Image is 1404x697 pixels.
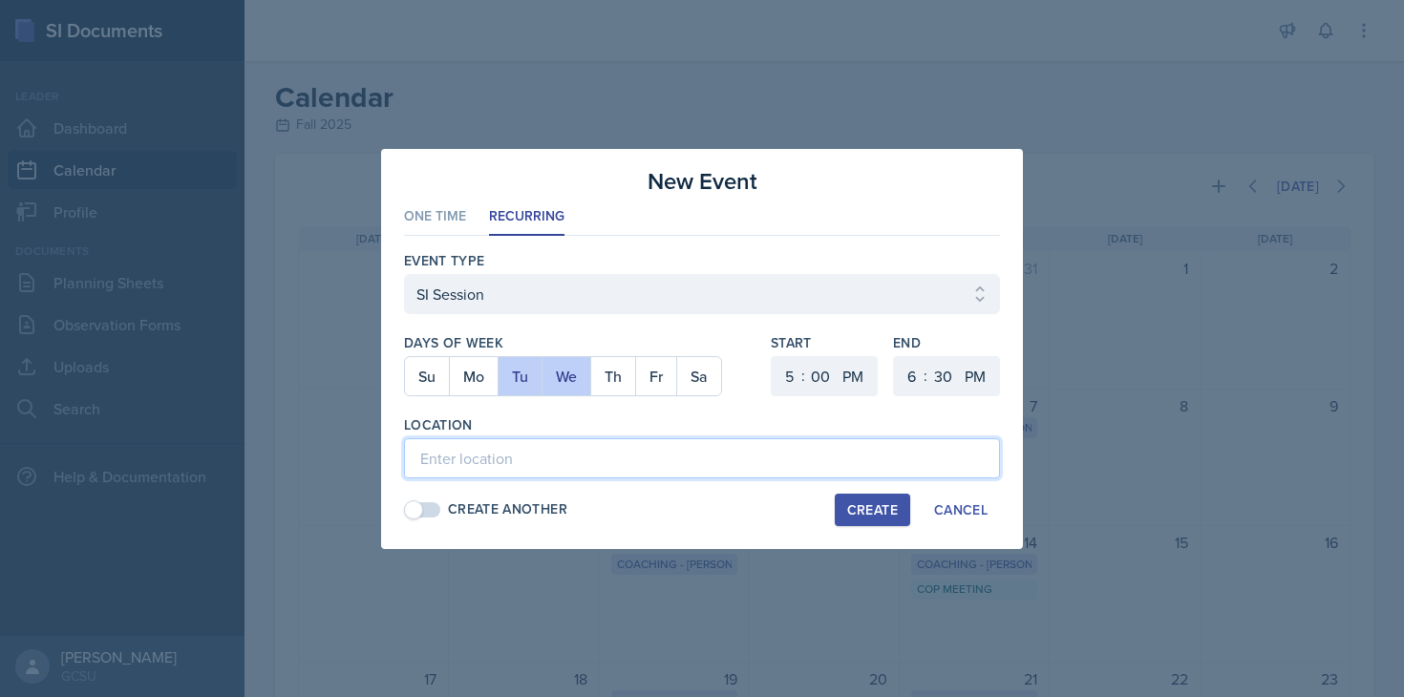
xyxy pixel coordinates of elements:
[934,502,988,517] div: Cancel
[542,357,590,395] button: We
[448,499,567,519] div: Create Another
[648,164,757,199] h3: New Event
[405,357,449,395] button: Su
[771,333,878,352] label: Start
[847,502,898,517] div: Create
[489,199,564,236] li: Recurring
[404,415,473,434] label: Location
[801,364,805,387] div: :
[924,364,927,387] div: :
[404,438,1000,478] input: Enter location
[835,494,910,526] button: Create
[893,333,1000,352] label: End
[676,357,721,395] button: Sa
[635,357,676,395] button: Fr
[590,357,635,395] button: Th
[922,494,1000,526] button: Cancel
[404,333,755,352] label: Days of Week
[404,251,485,270] label: Event Type
[404,199,466,236] li: One Time
[498,357,542,395] button: Tu
[449,357,498,395] button: Mo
